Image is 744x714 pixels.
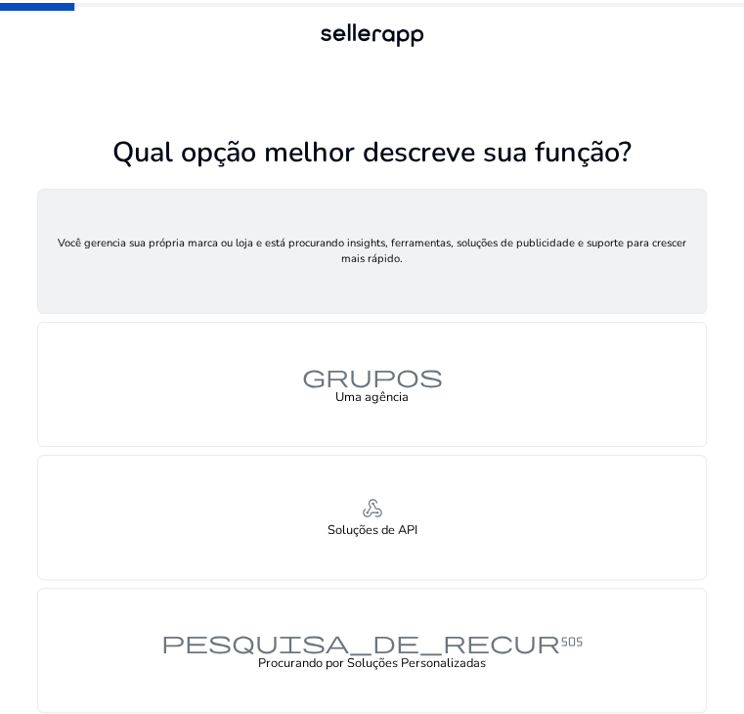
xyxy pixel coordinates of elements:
font: Procurando por Soluções Personalizadas [258,654,486,672]
font: pesquisa_de_recursos [161,628,584,655]
font: grupos [302,362,443,389]
button: Você gerencia sua própria marca ou loja e está procurando insights, ferramentas, soluções de publ... [37,189,706,314]
font: Um vendedor [334,255,410,273]
font: pessoa [302,229,443,256]
button: webhookSoluções de API [37,455,706,580]
font: Soluções de API [328,521,417,539]
button: gruposUma agência [37,322,706,447]
button: pesquisa_de_recursosProcurando por Soluções Personalizadas [37,588,706,713]
font: Qual opção melhor descreve sua função? [112,133,632,171]
font: Uma agência [335,388,409,406]
font: webhook [361,495,384,522]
